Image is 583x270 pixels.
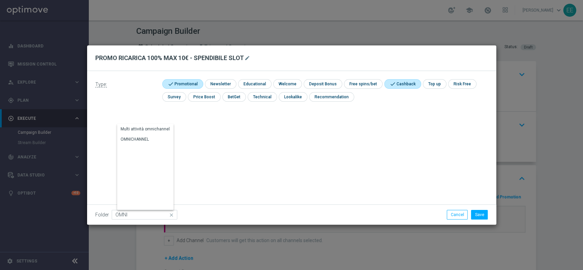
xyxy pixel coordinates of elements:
[117,134,181,145] div: Press SPACE to select this row.
[117,124,181,134] div: Press SPACE to select this row.
[447,210,468,219] button: Cancel
[244,54,252,62] button: mode_edit
[95,54,244,62] h2: PROMO RICARICA 100% MAX 10€ - SPENDIBILE SLOT
[112,210,177,219] input: Quick find
[121,136,149,142] div: OMNICHANNEL
[121,126,170,132] div: Multi attività omnichannel
[471,210,488,219] button: Save
[245,55,250,61] i: mode_edit
[95,82,107,87] span: Type:
[95,212,109,218] label: Folder
[168,210,175,220] i: close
